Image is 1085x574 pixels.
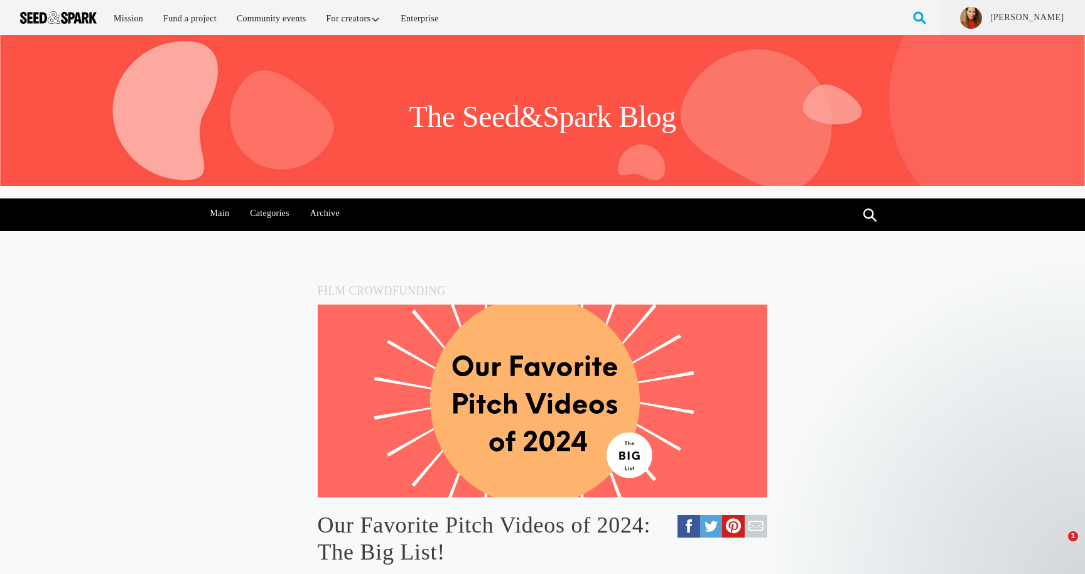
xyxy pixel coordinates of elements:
[318,281,768,300] h5: Film Crowdfunding
[303,198,346,229] a: Archive
[20,11,97,24] img: Seed amp; Spark
[1042,531,1072,561] iframe: Intercom live chat
[392,5,447,32] a: Enterprise
[989,11,1065,24] a: [PERSON_NAME]
[318,512,768,566] a: Our Favorite Pitch Videos of 2024: The Big List!
[154,5,225,32] a: Fund a project
[105,5,152,32] a: Mission
[318,305,768,497] img: favorite%20blogs%20of%202024.png
[244,198,296,229] a: Categories
[960,7,982,29] img: bff9a378322ad80b.jpg
[228,5,315,32] a: Community events
[409,98,676,136] h1: The Seed&Spark Blog
[1068,531,1078,541] span: 1
[318,5,390,32] a: For creators
[203,198,236,229] a: Main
